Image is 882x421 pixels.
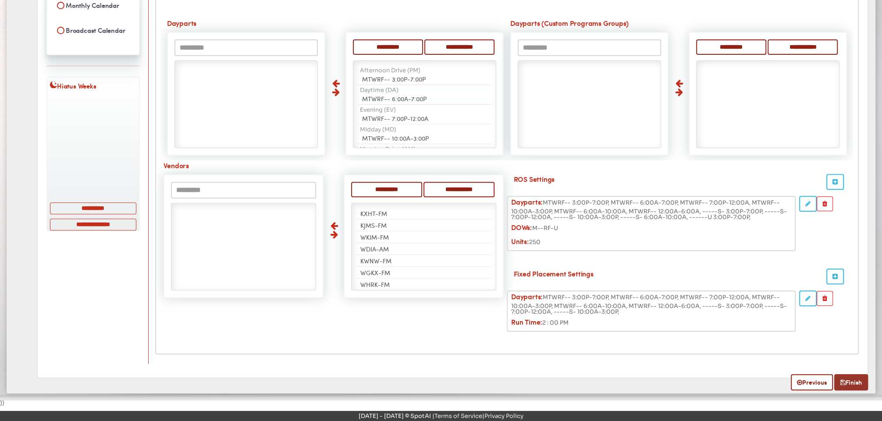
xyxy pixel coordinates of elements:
[360,221,387,230] span: KJMS-FM
[53,23,134,38] label: Broadcast Calendar
[362,114,428,123] span: MTWRF-- 7:00P-12:00A
[360,126,396,133] span: Midday (MD)
[834,374,868,390] a: Finish
[510,18,847,30] label: Dayparts (Custom Programs Groups)
[508,236,795,248] div: 250
[434,412,482,420] a: Terms of Service
[484,412,523,420] a: Privacy Policy
[508,222,795,234] div: M--RF-U
[508,197,795,220] div: MTWRF-- 3:00P-7:00P, MTWRF-- 6:00A-7:00P, MTWRF-- 7:00P-12:00A, MTWRF-- 10:00A-3:00P, MTWRF-- 6:0...
[510,269,850,280] label: Fixed Placement Settings
[360,280,390,289] span: WHRK-FM
[360,67,420,74] span: Afternoon Drive (PM)
[164,160,504,172] label: Vendors
[360,209,387,218] span: KXHT-FM
[360,244,389,253] span: WDIA-AM
[362,74,426,83] span: MTWRF-- 3:00P-7:00P
[50,81,136,92] label: Hiatus Weeks
[511,291,543,303] label: Dayparts:
[360,268,390,277] span: WGKX-FM
[511,222,532,234] label: DOWs:
[360,106,396,113] span: Evening (EV)
[511,236,529,248] label: Units:
[360,256,391,265] span: KWNW-FM
[791,374,833,390] a: Previous
[362,94,427,103] span: MTWRF-- 6:00A-7:00P
[510,174,850,186] label: ROS Settings
[167,18,504,30] label: Dayparts
[360,86,398,94] span: Daytime (DA)
[511,317,542,329] label: Run Time:
[360,233,389,241] span: WKIM-FM
[362,134,429,142] span: MTWRF-- 10:00A-3:00P
[511,197,543,209] label: Dayparts:
[508,317,795,329] div: 2 : 00 PM
[360,145,416,153] span: Morning Drive (AM)
[508,291,795,315] div: MTWRF-- 3:00P-7:00P, MTWRF-- 6:00A-7:00P, MTWRF-- 7:00P-12:00A, MTWRF-- 10:00A-3:00P, MTWRF-- 6:0...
